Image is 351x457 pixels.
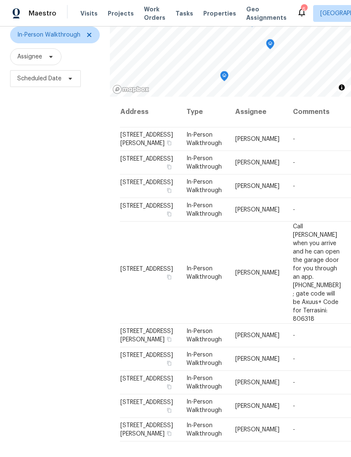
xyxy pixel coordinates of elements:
span: Tasks [175,11,193,16]
span: Projects [108,9,134,18]
span: [STREET_ADDRESS] [120,266,173,272]
span: [PERSON_NAME] [235,269,279,275]
button: Copy Address [165,430,173,437]
span: - [293,427,295,433]
span: [PERSON_NAME] [235,427,279,433]
button: Toggle attribution [337,82,347,92]
button: Copy Address [165,139,173,147]
button: Copy Address [165,273,173,280]
span: - [293,136,295,142]
span: [PERSON_NAME] [235,207,279,213]
span: [PERSON_NAME] [235,183,279,189]
span: [PERSON_NAME] [235,380,279,386]
span: In-Person Walkthrough [186,179,222,193]
span: - [293,160,295,166]
span: In-Person Walkthrough [186,375,222,390]
span: Work Orders [144,5,165,22]
span: - [293,403,295,409]
span: [STREET_ADDRESS] [120,156,173,162]
span: [PERSON_NAME] [235,333,279,338]
span: Maestro [29,9,56,18]
span: [STREET_ADDRESS][PERSON_NAME] [120,423,173,437]
button: Copy Address [165,187,173,194]
span: Scheduled Date [17,74,61,83]
span: - [293,207,295,213]
span: In-Person Walkthrough [186,203,222,217]
div: Map marker [220,71,229,84]
span: Geo Assignments [246,5,287,22]
button: Copy Address [165,407,173,414]
span: In-Person Walkthrough [186,156,222,170]
button: Copy Address [165,210,173,218]
th: Assignee [229,97,286,127]
span: In-Person Walkthrough [186,399,222,413]
span: Properties [203,9,236,18]
span: [STREET_ADDRESS] [120,352,173,358]
button: Copy Address [165,359,173,367]
span: [STREET_ADDRESS][PERSON_NAME] [120,328,173,343]
a: Mapbox homepage [112,85,149,94]
th: Address [120,97,180,127]
span: In-Person Walkthrough [186,352,222,366]
span: Visits [80,9,98,18]
span: In-Person Walkthrough [186,328,222,343]
span: Call [PERSON_NAME] when you arrive and he can open the garage door for you through an app. [PHONE... [293,223,341,322]
span: [PERSON_NAME] [235,136,279,142]
span: [PERSON_NAME] [235,356,279,362]
th: Type [180,97,229,127]
span: [STREET_ADDRESS] [120,399,173,405]
span: [STREET_ADDRESS] [120,376,173,382]
button: Copy Address [165,163,173,171]
span: [STREET_ADDRESS] [120,180,173,185]
span: [STREET_ADDRESS][PERSON_NAME] [120,132,173,146]
span: - [293,183,295,189]
span: - [293,333,295,338]
span: Assignee [17,53,42,61]
span: Toggle attribution [339,83,344,92]
span: In-Person Walkthrough [17,31,80,39]
span: - [293,380,295,386]
span: [PERSON_NAME] [235,403,279,409]
span: In-Person Walkthrough [186,132,222,146]
span: In-Person Walkthrough [186,423,222,437]
th: Comments [286,97,348,127]
div: 6 [301,5,307,13]
span: In-Person Walkthrough [186,265,222,280]
div: Map marker [266,39,274,52]
span: [PERSON_NAME] [235,160,279,166]
span: [STREET_ADDRESS] [120,203,173,209]
span: - [293,356,295,362]
button: Copy Address [165,383,173,391]
button: Copy Address [165,335,173,343]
